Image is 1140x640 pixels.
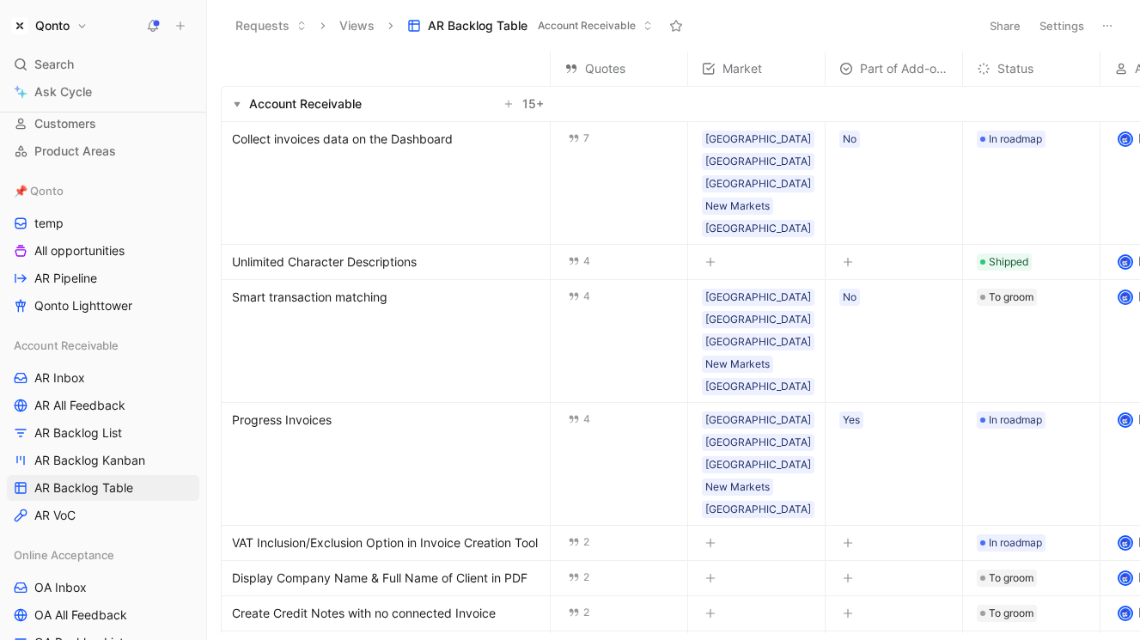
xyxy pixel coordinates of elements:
[7,111,199,137] a: Customers
[564,568,593,587] button: 2
[583,414,590,424] span: 4
[34,397,125,414] span: AR All Feedback
[232,533,543,553] a: VAT Inclusion/Exclusion Option in Invoice Creation Tool
[232,129,453,149] span: Collect invoices data on the Dashboard
[7,393,199,418] a: AR All Feedback
[14,182,64,199] span: 📌 Qonto
[705,289,811,306] div: [GEOGRAPHIC_DATA]
[989,253,1028,271] span: Shipped
[7,503,199,528] a: AR VoC
[583,607,589,618] span: 2
[705,311,811,328] div: [GEOGRAPHIC_DATA]
[7,293,199,319] a: Qonto Lighttower
[34,54,74,75] span: Search
[1119,256,1131,268] img: avatar
[428,17,527,34] span: AR Backlog Table
[860,58,948,79] span: Part of Add-on?
[843,411,860,429] div: Yes
[7,14,92,38] button: QontoQonto
[232,287,387,308] span: Smart transaction matching
[7,52,199,77] div: Search
[14,337,119,354] span: Account Receivable
[564,287,594,306] button: 4
[7,420,199,446] a: AR Backlog List
[977,253,1032,271] div: Shipped
[7,332,199,358] div: Account Receivable
[1032,14,1092,38] button: Settings
[7,448,199,473] a: AR Backlog Kanban
[399,13,661,39] button: AR Backlog TableAccount Receivable
[843,289,857,306] div: No
[7,138,199,164] a: Product Areas
[7,575,199,600] a: OA Inbox
[1119,291,1131,303] img: avatar
[1119,572,1131,584] img: avatar
[989,411,1042,429] span: In roadmap
[332,13,382,39] button: Views
[705,378,811,395] div: [GEOGRAPHIC_DATA]
[14,546,114,564] span: Online Acceptance
[989,534,1042,552] span: In roadmap
[34,452,145,469] span: AR Backlog Kanban
[583,133,589,143] span: 7
[705,478,770,496] div: New Markets
[705,434,811,451] div: [GEOGRAPHIC_DATA]
[249,94,362,114] div: Account Receivable
[34,82,92,102] span: Ask Cycle
[7,475,199,501] a: AR Backlog Table
[34,115,96,132] span: Customers
[232,568,543,588] a: Display Company Name & Full Name of Client in PDF
[232,568,527,588] span: Display Company Name & Full Name of Client in PDF
[977,534,1046,552] div: In roadmap
[564,533,593,552] button: 2
[232,252,543,272] a: Unlimited Character Descriptions
[7,210,199,236] a: temp
[585,58,625,79] span: Quotes
[583,537,589,547] span: 2
[705,198,770,215] div: New Markets
[34,270,97,287] span: AR Pipeline
[7,178,199,204] div: 📌 Qonto
[977,131,1046,148] div: In roadmap
[705,456,811,473] div: [GEOGRAPHIC_DATA]
[705,175,811,192] div: [GEOGRAPHIC_DATA]
[34,297,132,314] span: Qonto Lighttower
[34,424,122,442] span: AR Backlog List
[977,570,1037,587] div: To groom
[722,58,762,79] span: Market
[34,479,133,497] span: AR Backlog Table
[843,131,857,148] div: No
[583,256,590,266] span: 4
[34,143,116,160] span: Product Areas
[232,603,496,624] span: Create Credit Notes with no connected Invoice
[989,131,1042,148] span: In roadmap
[997,58,1033,79] span: Status
[982,14,1028,38] button: Share
[1119,537,1131,549] img: avatar
[232,129,543,149] a: Collect invoices data on the Dashboard
[564,603,593,622] button: 2
[1119,414,1131,426] img: avatar
[989,605,1033,622] span: To groom
[232,603,543,624] a: Create Credit Notes with no connected Invoice
[705,501,811,518] div: [GEOGRAPHIC_DATA]
[7,178,199,319] div: 📌 QontotempAll opportunitiesAR PipelineQonto Lighttower
[1119,133,1131,145] img: avatar
[1119,607,1131,619] img: avatar
[564,252,594,271] button: 4
[564,129,593,148] button: 7
[705,333,811,350] div: [GEOGRAPHIC_DATA]
[705,356,770,373] div: New Markets
[538,17,636,34] span: Account Receivable
[7,542,199,568] div: Online Acceptance
[522,94,544,114] span: 15 +
[34,369,85,387] span: AR Inbox
[564,410,594,429] a: 4
[34,507,76,524] span: AR VoC
[989,570,1033,587] span: To groom
[34,579,87,596] span: OA Inbox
